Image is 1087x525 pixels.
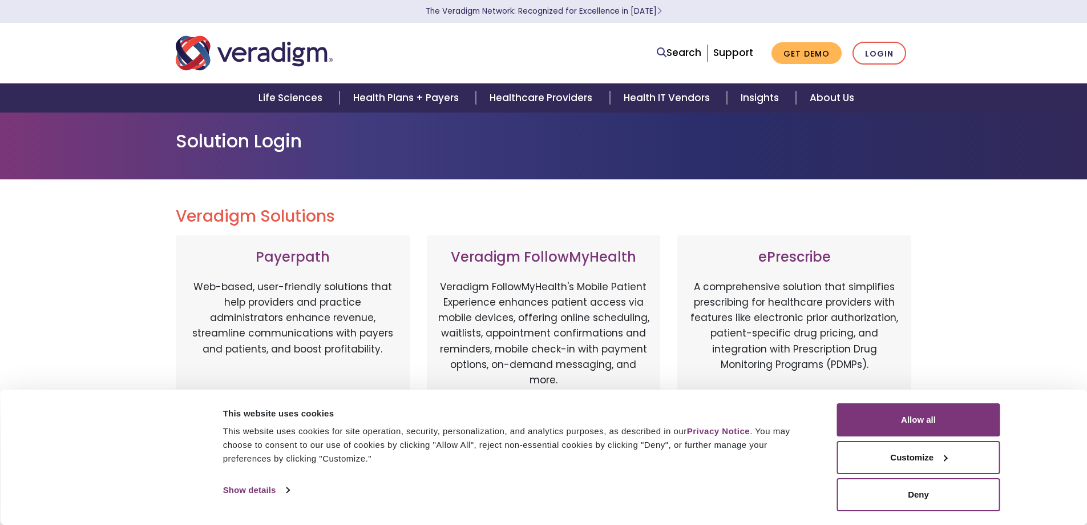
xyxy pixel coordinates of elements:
a: About Us [796,83,868,113]
div: This website uses cookies [223,407,811,420]
img: Veradigm logo [176,34,333,72]
a: Support [713,46,753,59]
a: Search [657,45,701,61]
p: Veradigm FollowMyHealth's Mobile Patient Experience enhances patient access via mobile devices, o... [438,279,649,388]
span: Learn More [657,6,662,17]
h3: Veradigm FollowMyHealth [438,249,649,266]
a: Login [852,42,906,65]
h3: ePrescribe [689,249,900,266]
a: The Veradigm Network: Recognized for Excellence in [DATE]Learn More [426,6,662,17]
h1: Solution Login [176,130,912,152]
a: Life Sciences [245,83,340,113]
a: Privacy Notice [687,426,750,436]
p: Web-based, user-friendly solutions that help providers and practice administrators enhance revenu... [187,279,398,399]
div: This website uses cookies for site operation, security, personalization, and analytics purposes, ... [223,424,811,466]
p: A comprehensive solution that simplifies prescribing for healthcare providers with features like ... [689,279,900,399]
a: Healthcare Providers [476,83,609,113]
a: Get Demo [771,42,842,65]
h3: Payerpath [187,249,398,266]
a: Show details [223,482,289,499]
a: Health Plans + Payers [340,83,476,113]
button: Customize [837,441,1000,474]
a: Insights [727,83,796,113]
a: Health IT Vendors [610,83,727,113]
h2: Veradigm Solutions [176,207,912,226]
button: Deny [837,478,1000,511]
button: Allow all [837,403,1000,436]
